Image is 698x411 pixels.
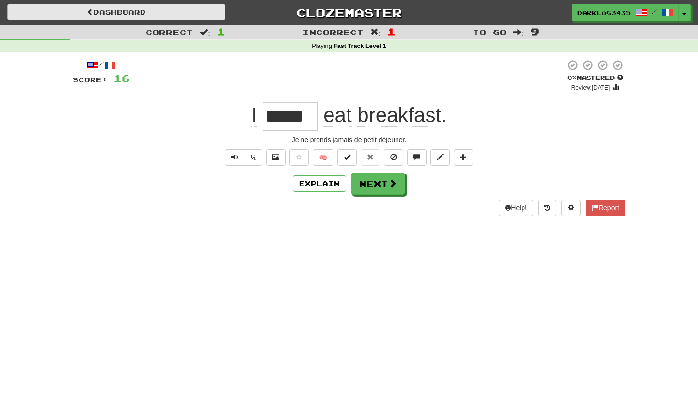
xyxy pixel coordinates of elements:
[244,149,262,166] button: ½
[387,26,396,37] span: 1
[333,43,386,49] strong: Fast Track Level 1
[240,4,458,21] a: Clozemaster
[370,28,381,36] span: :
[565,74,625,82] div: Mastered
[384,149,403,166] button: Ignore sentence (alt+i)
[323,104,351,127] span: eat
[571,84,610,91] small: Review: [DATE]
[577,8,631,17] span: DarkLog3435
[302,27,364,37] span: Incorrect
[223,149,262,166] div: Text-to-speech controls
[113,72,130,84] span: 16
[586,200,625,216] button: Report
[538,200,556,216] button: Round history (alt+y)
[293,175,346,192] button: Explain
[531,26,539,37] span: 9
[73,59,130,71] div: /
[73,76,108,84] span: Score:
[225,149,244,166] button: Play sentence audio (ctl+space)
[266,149,286,166] button: Show image (alt+x)
[357,104,441,127] span: breakfast
[313,149,333,166] button: 🧠
[513,28,524,36] span: :
[289,149,309,166] button: Favorite sentence (alt+f)
[7,4,225,20] a: Dashboard
[337,149,357,166] button: Set this sentence to 100% Mastered (alt+m)
[499,200,533,216] button: Help!
[351,173,405,195] button: Next
[318,104,447,127] span: .
[572,4,679,21] a: DarkLog3435 /
[652,8,657,15] span: /
[145,27,193,37] span: Correct
[73,135,625,144] div: Je ne prends jamais de petit déjeuner.
[430,149,450,166] button: Edit sentence (alt+d)
[407,149,427,166] button: Discuss sentence (alt+u)
[454,149,473,166] button: Add to collection (alt+a)
[361,149,380,166] button: Reset to 0% Mastered (alt+r)
[217,26,225,37] span: 1
[473,27,507,37] span: To go
[200,28,210,36] span: :
[251,104,257,127] span: I
[567,74,577,81] span: 0 %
